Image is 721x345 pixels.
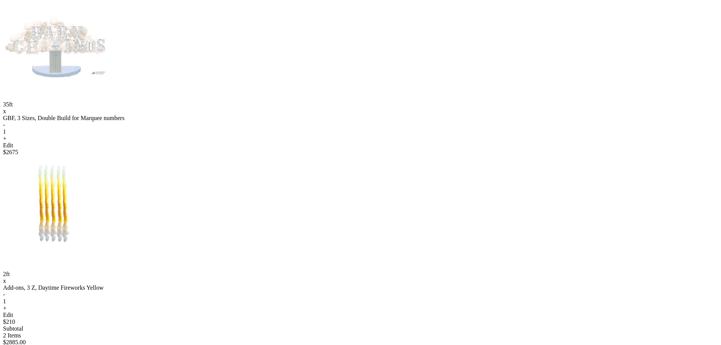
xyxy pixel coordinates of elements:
[3,108,718,115] div: x
[3,305,718,312] div: +
[3,128,718,135] div: 1
[3,135,718,142] div: +
[3,115,718,122] div: GBF, 3 Sizes, Double Build for Marquee numbers
[3,101,718,108] div: 35 ft
[3,122,718,128] div: -
[3,298,718,305] div: 1
[3,291,718,298] div: -
[3,284,718,291] div: Add-ons, 3 Z, Daytime Fireworks Yellow
[3,149,718,156] div: $ 2675
[3,332,718,339] div: 2 Items
[3,278,718,284] div: x
[3,318,718,325] div: $ 210
[3,325,718,332] div: Subtotal
[3,271,718,278] div: 2 ft
[3,142,718,149] div: Edit
[3,312,718,318] div: Edit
